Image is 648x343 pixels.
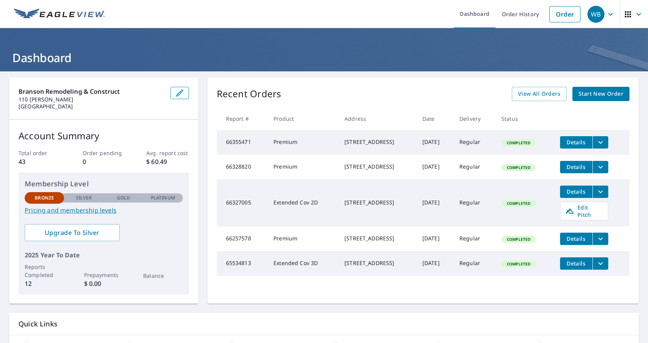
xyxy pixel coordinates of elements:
[512,87,567,101] a: View All Orders
[25,224,120,241] a: Upgrade To Silver
[453,155,495,179] td: Regular
[25,250,183,260] p: 2025 Year To Date
[453,107,495,130] th: Delivery
[84,279,123,288] p: $ 0.00
[453,251,495,276] td: Regular
[25,206,183,215] a: Pricing and membership levels
[84,271,123,279] p: Prepayments
[344,199,410,206] div: [STREET_ADDRESS]
[25,279,64,288] p: 12
[19,319,629,329] p: Quick Links
[217,226,268,251] td: 66257578
[267,179,338,226] td: Extended Cov 2D
[217,107,268,130] th: Report #
[416,251,453,276] td: [DATE]
[217,130,268,155] td: 66355471
[587,6,604,23] div: WB
[267,251,338,276] td: Extended Cov 3D
[495,107,554,130] th: Status
[344,235,410,242] div: [STREET_ADDRESS]
[143,272,182,280] p: Balance
[146,157,189,166] p: $ 60.49
[560,202,608,220] a: Edit Pitch
[344,259,410,267] div: [STREET_ADDRESS]
[518,89,560,99] span: View All Orders
[83,149,125,157] p: Order pending
[217,251,268,276] td: 65534813
[19,149,61,157] p: Total order
[565,139,588,146] span: Details
[19,103,164,110] p: [GEOGRAPHIC_DATA]
[416,226,453,251] td: [DATE]
[344,163,410,171] div: [STREET_ADDRESS]
[592,233,608,245] button: filesDropdownBtn-66257578
[76,194,92,201] p: Silver
[344,138,410,146] div: [STREET_ADDRESS]
[565,260,588,267] span: Details
[9,50,639,66] h1: Dashboard
[151,194,175,201] p: Platinum
[579,89,623,99] span: Start New Order
[416,179,453,226] td: [DATE]
[416,107,453,130] th: Date
[502,140,535,145] span: Completed
[267,226,338,251] td: Premium
[572,87,629,101] a: Start New Order
[19,87,164,96] p: Branson Remodeling & Construct
[560,233,592,245] button: detailsBtn-66257578
[338,107,416,130] th: Address
[565,163,588,171] span: Details
[117,194,130,201] p: Gold
[35,194,54,201] p: Bronze
[592,257,608,270] button: filesDropdownBtn-65534813
[217,155,268,179] td: 66328820
[502,261,535,267] span: Completed
[19,157,61,166] p: 43
[560,257,592,270] button: detailsBtn-65534813
[267,130,338,155] td: Premium
[14,8,105,20] img: EV Logo
[31,228,113,237] span: Upgrade To Silver
[502,201,535,206] span: Completed
[146,149,189,157] p: Avg. report cost
[267,107,338,130] th: Product
[502,165,535,170] span: Completed
[416,130,453,155] td: [DATE]
[25,263,64,279] p: Reports Completed
[25,179,183,189] p: Membership Level
[19,96,164,103] p: 110 [PERSON_NAME]
[565,188,588,195] span: Details
[453,179,495,226] td: Regular
[560,161,592,173] button: detailsBtn-66328820
[267,155,338,179] td: Premium
[560,136,592,149] button: detailsBtn-66355471
[565,235,588,242] span: Details
[592,161,608,173] button: filesDropdownBtn-66328820
[453,226,495,251] td: Regular
[19,129,189,143] p: Account Summary
[592,186,608,198] button: filesDropdownBtn-66327005
[549,6,580,22] a: Order
[453,130,495,155] td: Regular
[217,87,282,101] p: Recent Orders
[217,179,268,226] td: 66327005
[416,155,453,179] td: [DATE]
[565,204,603,218] span: Edit Pitch
[560,186,592,198] button: detailsBtn-66327005
[83,157,125,166] p: 0
[592,136,608,149] button: filesDropdownBtn-66355471
[502,237,535,242] span: Completed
